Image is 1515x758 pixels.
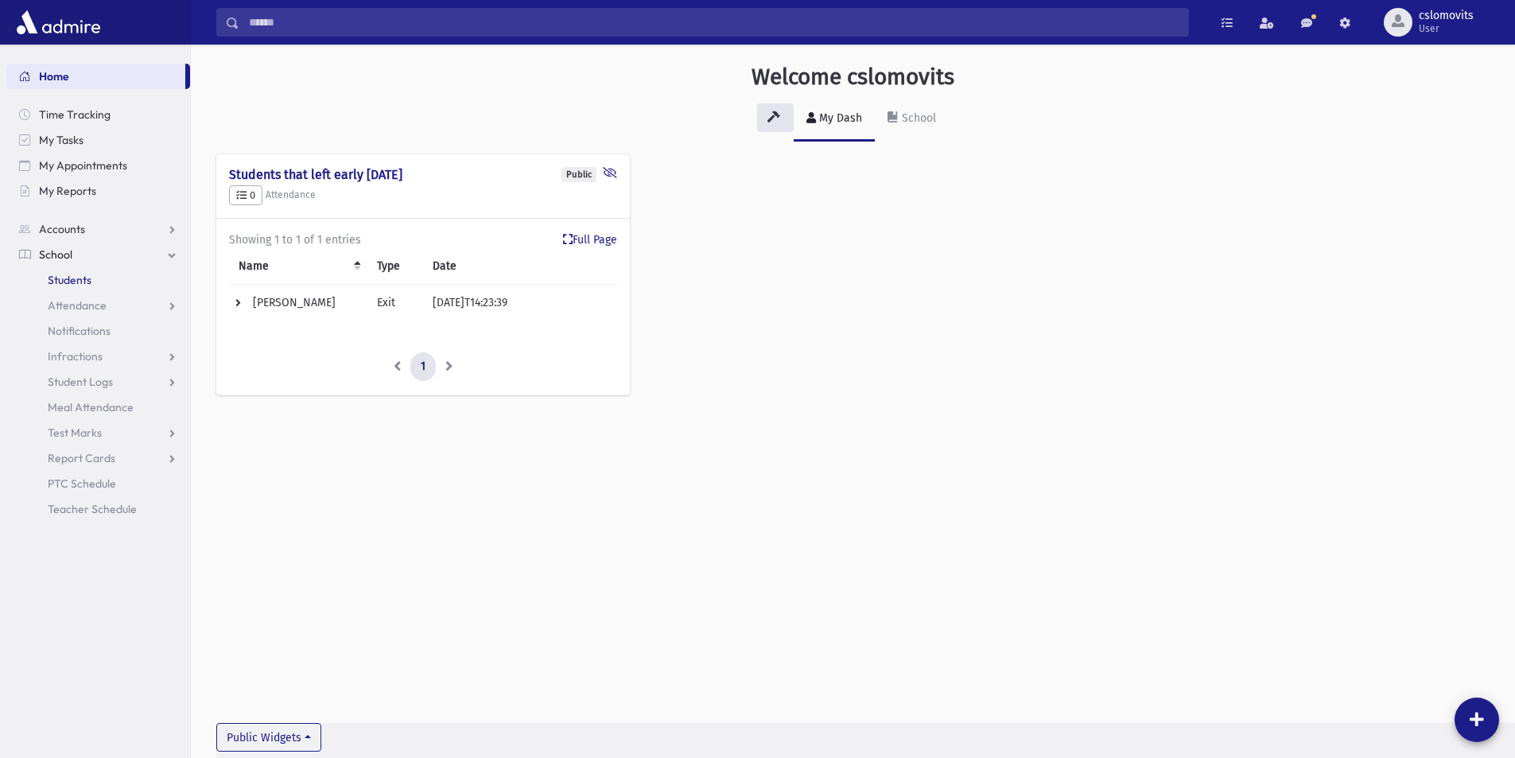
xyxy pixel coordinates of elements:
[899,111,936,125] div: School
[48,476,116,491] span: PTC Schedule
[48,426,102,440] span: Test Marks
[6,267,190,293] a: Students
[423,248,617,285] th: Date
[561,167,596,182] div: Public
[48,375,113,389] span: Student Logs
[410,352,436,381] a: 1
[236,189,255,201] span: 0
[6,178,190,204] a: My Reports
[39,158,127,173] span: My Appointments
[229,285,367,321] td: [PERSON_NAME]
[48,298,107,313] span: Attendance
[6,318,190,344] a: Notifications
[39,222,85,236] span: Accounts
[6,471,190,496] a: PTC Schedule
[6,102,190,127] a: Time Tracking
[794,97,875,142] a: My Dash
[875,97,949,142] a: School
[6,242,190,267] a: School
[48,502,137,516] span: Teacher Schedule
[6,445,190,471] a: Report Cards
[48,349,103,363] span: Infractions
[48,451,115,465] span: Report Cards
[563,231,617,248] a: Full Page
[6,127,190,153] a: My Tasks
[13,6,104,38] img: AdmirePro
[48,400,134,414] span: Meal Attendance
[1419,10,1474,22] span: cslomovits
[816,111,862,125] div: My Dash
[367,285,423,321] td: Exit
[48,273,91,287] span: Students
[6,153,190,178] a: My Appointments
[48,324,111,338] span: Notifications
[39,184,96,198] span: My Reports
[39,133,84,147] span: My Tasks
[39,69,69,84] span: Home
[1419,22,1474,35] span: User
[39,107,111,122] span: Time Tracking
[6,344,190,369] a: Infractions
[367,248,423,285] th: Type
[229,167,617,182] h4: Students that left early [DATE]
[6,64,185,89] a: Home
[229,231,617,248] div: Showing 1 to 1 of 1 entries
[752,64,954,91] h3: Welcome cslomovits
[6,395,190,420] a: Meal Attendance
[6,293,190,318] a: Attendance
[423,285,617,321] td: [DATE]T14:23:39
[229,185,262,206] button: 0
[229,248,367,285] th: Name
[6,216,190,242] a: Accounts
[229,185,617,206] h5: Attendance
[239,8,1188,37] input: Search
[39,247,72,262] span: School
[6,369,190,395] a: Student Logs
[6,496,190,522] a: Teacher Schedule
[6,420,190,445] a: Test Marks
[216,723,321,752] button: Public Widgets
